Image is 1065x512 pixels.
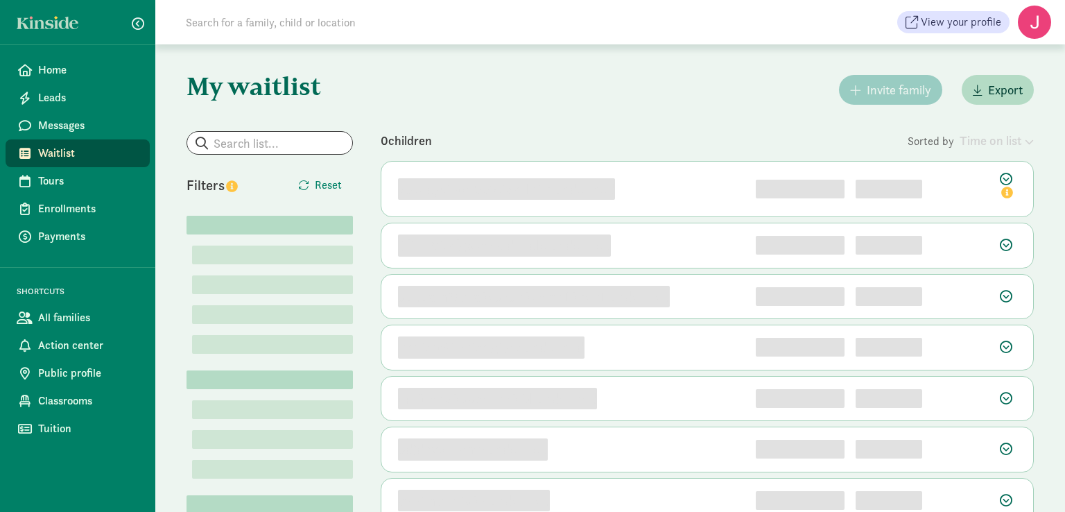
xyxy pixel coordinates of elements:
[756,287,845,306] div: 3
[756,338,845,357] div: 4
[398,336,585,359] div: vwz0ct612c0wg1g0 undefined
[192,305,198,322] label: Lorem (1)
[287,171,353,199] button: Reset
[192,400,198,417] label: Lorem (1)
[187,72,353,100] h1: My waitlist
[6,195,150,223] a: Enrollments
[192,275,198,292] label: Lorem (1)
[6,112,150,139] a: Messages
[756,236,845,255] div: 2
[960,131,1034,150] div: Time on list
[897,11,1010,33] a: View your profile
[192,335,198,352] label: Lorem (1)
[38,200,139,217] span: Enrollments
[192,460,198,477] label: Lorem (1)
[856,440,922,459] div: [object Object]
[6,167,150,195] a: Tours
[756,180,845,198] div: 1
[187,216,353,234] div: Lorem
[856,389,922,408] div: [object Object]
[988,80,1023,99] span: Export
[6,387,150,415] a: Classrooms
[856,180,922,198] div: [object Object]
[38,145,139,162] span: Waitlist
[6,56,150,84] a: Home
[38,365,139,382] span: Public profile
[921,14,1001,31] span: View your profile
[6,84,150,112] a: Leads
[756,389,845,408] div: 5
[398,234,611,257] div: ljf1n790rfgp5woqdn7dle undefined
[398,286,670,308] div: 5uduamj9voa3e5z5c3ebjah13cev1 undefined
[839,75,942,105] button: Invite family
[38,89,139,106] span: Leads
[908,131,1034,150] div: Sorted by
[398,178,615,200] div: 757odg3otkt8893qrblc2c undefined
[856,338,922,357] div: [object Object]
[6,304,150,332] a: All families
[867,80,931,99] span: Invite family
[187,175,270,196] div: Filters
[6,223,150,250] a: Payments
[315,177,342,194] span: Reset
[38,62,139,78] span: Home
[38,228,139,245] span: Payments
[756,491,845,510] div: 7
[38,173,139,189] span: Tours
[6,415,150,443] a: Tuition
[6,359,150,387] a: Public profile
[192,430,198,447] label: Lorem (1)
[38,337,139,354] span: Action center
[962,75,1034,105] button: Export
[996,445,1065,512] iframe: Chat Widget
[856,236,922,255] div: [object Object]
[38,393,139,409] span: Classrooms
[6,332,150,359] a: Action center
[6,139,150,167] a: Waitlist
[856,287,922,306] div: [object Object]
[398,490,550,512] div: aygjmvyrrjp37 undefined
[381,131,908,150] div: 0 children
[192,246,198,262] label: Lorem (1)
[856,491,922,510] div: [object Object]
[398,388,597,410] div: t4tftjbnq3ppsbnhz3j8l undefined
[187,370,353,389] div: Lorem
[398,438,548,461] div: 5djdkx3fiomw undefined
[187,132,352,154] input: Search list...
[756,440,845,459] div: 6
[177,8,566,36] input: Search for a family, child or location
[38,309,139,326] span: All families
[38,117,139,134] span: Messages
[38,420,139,437] span: Tuition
